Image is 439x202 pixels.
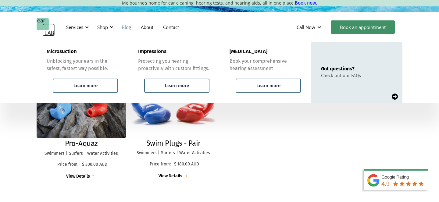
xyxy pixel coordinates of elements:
[159,174,182,179] div: View Details
[129,78,218,179] a: Swim Plugs - PairSwim Plugs - PairSwimmers | Surfers | Water ActivitiesPrice from:$ 180.00 AUDVie...
[174,162,199,167] p: $ 180.00 AUD
[37,78,126,179] a: Pro-AquazPro-AquazSwimmers | Surfers | Water ActivitiesPrice from:$ 300.00 AUDView Details
[138,58,209,72] div: Protecting you hearing proactively with custom fittings.
[331,20,395,34] a: Book an appointment
[43,151,120,156] p: Swimmers | Surfers | Water Activities
[37,42,128,103] a: MicrosuctionUnblocking your ears in the safest, fastest way possible.Learn more
[321,66,361,72] div: Got questions?
[37,18,55,36] a: home
[47,58,118,72] div: Unblocking your ears in the safest, fastest way possible.
[230,48,267,55] div: [MEDICAL_DATA]
[97,24,108,30] div: Shop
[94,18,115,36] div: Shop
[55,162,80,167] p: Price from:
[66,24,83,30] div: Services
[66,174,90,179] div: View Details
[297,24,315,30] div: Call Now
[37,78,126,138] img: Pro-Aquaz
[148,162,173,167] p: Price from:
[47,48,77,55] div: Microsuction
[65,139,98,148] h2: Pro-Aquaz
[129,78,218,137] img: Swim Plugs - Pair
[220,42,311,103] a: [MEDICAL_DATA]Book your comprehensive hearing assessmentLearn more
[138,48,166,55] div: Impressions
[230,58,301,72] div: Book your comprehensive hearing assessment
[82,162,107,167] p: $ 300.00 AUD
[73,83,98,88] div: Learn more
[158,18,184,36] a: Contact
[311,42,402,103] a: Got questions?Check out our FAQs
[321,73,361,78] div: Check out our FAQs
[135,151,212,156] p: Swimmers | Surfers | Water Activities
[292,18,328,36] div: Call Now
[136,18,158,36] a: About
[62,18,91,36] div: Services
[117,18,136,36] a: Blog
[165,83,189,88] div: Learn more
[256,83,280,88] div: Learn more
[128,42,220,103] a: ImpressionsProtecting you hearing proactively with custom fittings.Learn more
[146,139,201,148] h2: Swim Plugs - Pair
